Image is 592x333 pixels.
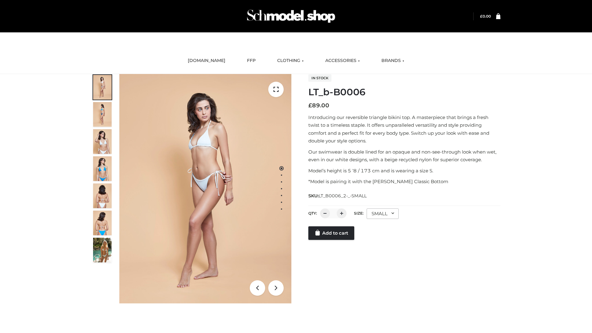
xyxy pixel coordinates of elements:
img: ArielClassicBikiniTop_CloudNine_AzureSky_OW114ECO_3-scaled.jpg [93,129,112,154]
a: Add to cart [308,226,354,240]
span: £ [308,102,312,109]
p: Introducing our reversible triangle bikini top. A masterpiece that brings a fresh twist to a time... [308,113,500,145]
span: £ [480,14,483,18]
img: ArielClassicBikiniTop_CloudNine_AzureSky_OW114ECO_1 [119,74,291,303]
p: *Model is pairing it with the [PERSON_NAME] Classic Bottom [308,178,500,186]
img: ArielClassicBikiniTop_CloudNine_AzureSky_OW114ECO_2-scaled.jpg [93,102,112,127]
a: FFP [242,54,260,68]
span: SKU: [308,192,367,199]
label: Size: [354,211,364,216]
div: SMALL [367,208,399,219]
bdi: 89.00 [308,102,329,109]
img: ArielClassicBikiniTop_CloudNine_AzureSky_OW114ECO_8-scaled.jpg [93,211,112,235]
bdi: 0.00 [480,14,491,18]
p: Model’s height is 5 ‘8 / 173 cm and is wearing a size S. [308,167,500,175]
span: LT_B0006_2-_-SMALL [319,193,367,199]
p: Our swimwear is double lined for an opaque and non-see-through look when wet, even in our white d... [308,148,500,164]
img: Schmodel Admin 964 [245,4,337,28]
a: BRANDS [377,54,409,68]
a: £0.00 [480,14,491,18]
a: CLOTHING [273,54,308,68]
img: ArielClassicBikiniTop_CloudNine_AzureSky_OW114ECO_7-scaled.jpg [93,183,112,208]
a: [DOMAIN_NAME] [183,54,230,68]
h1: LT_b-B0006 [308,87,500,98]
a: ACCESSORIES [321,54,364,68]
label: QTY: [308,211,317,216]
img: ArielClassicBikiniTop_CloudNine_AzureSky_OW114ECO_1-scaled.jpg [93,75,112,100]
span: In stock [308,74,331,82]
img: ArielClassicBikiniTop_CloudNine_AzureSky_OW114ECO_4-scaled.jpg [93,156,112,181]
img: Arieltop_CloudNine_AzureSky2.jpg [93,238,112,262]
